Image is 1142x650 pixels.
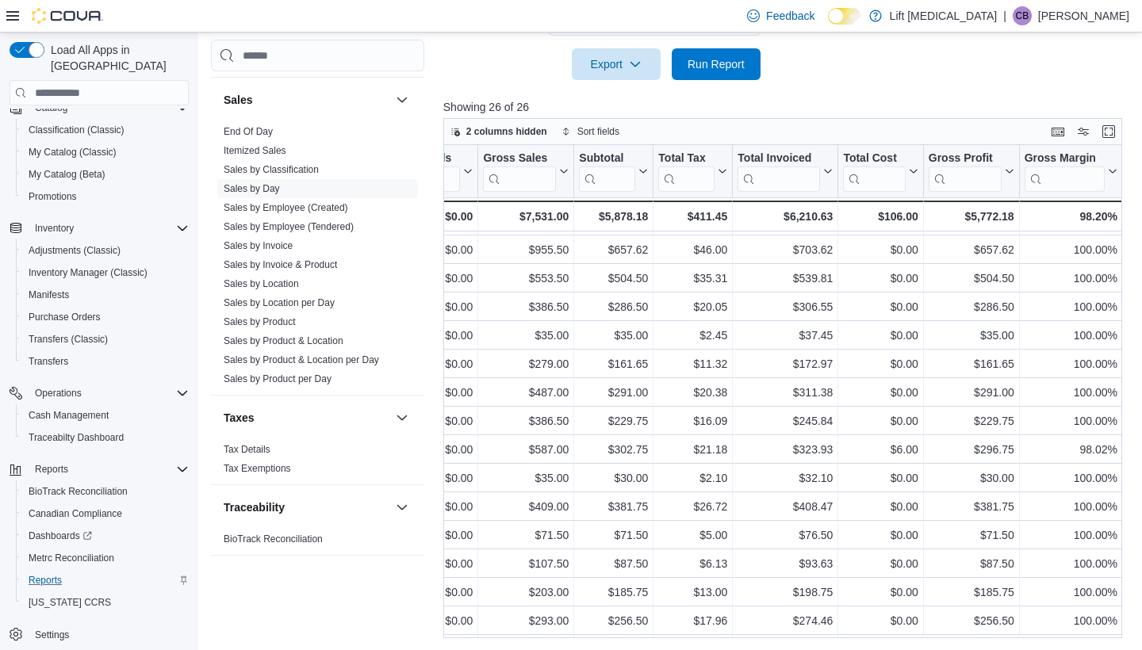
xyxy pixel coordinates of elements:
[35,222,74,235] span: Inventory
[397,151,460,192] div: Gift Card Sales
[224,183,280,194] a: Sales by Day
[3,458,195,480] button: Reports
[398,269,473,288] div: $0.00
[483,151,556,166] div: Gross Sales
[398,383,473,402] div: $0.00
[1025,383,1117,402] div: 100.00%
[16,163,195,185] button: My Catalog (Beta)
[1024,151,1104,192] div: Gross Margin
[224,259,337,270] a: Sales by Invoice & Product
[29,146,117,159] span: My Catalog (Classic)
[738,151,833,192] button: Total Invoiced
[738,297,833,316] div: $306.55
[22,482,189,501] span: BioTrack Reconciliation
[29,168,105,181] span: My Catalog (Beta)
[843,354,918,373] div: $0.00
[3,217,195,239] button: Inventory
[398,240,473,259] div: $0.00
[483,526,569,545] div: $71.50
[738,383,833,402] div: $311.38
[579,240,648,259] div: $657.62
[22,308,189,327] span: Purchase Orders
[1025,269,1117,288] div: 100.00%
[224,316,296,327] a: Sales by Product
[29,625,75,644] a: Settings
[224,499,285,515] h3: Traceability
[16,262,195,284] button: Inventory Manager (Classic)
[29,596,111,609] span: [US_STATE] CCRS
[579,151,635,192] div: Subtotal
[581,48,651,80] span: Export
[1025,611,1117,630] div: 100.00%
[738,440,833,459] div: $323.93
[224,410,255,426] h3: Taxes
[929,411,1014,430] div: $229.75
[16,284,195,306] button: Manifests
[658,468,727,487] div: $2.10
[22,263,154,282] a: Inventory Manager (Classic)
[738,497,833,516] div: $408.47
[843,583,918,602] div: $0.00
[658,440,727,459] div: $21.18
[843,497,918,516] div: $0.00
[29,574,62,587] span: Reports
[1025,468,1117,487] div: 100.00%
[555,122,626,141] button: Sort fields
[1025,554,1117,573] div: 100.00%
[16,328,195,350] button: Transfers (Classic)
[929,554,1014,573] div: $87.50
[22,165,112,184] a: My Catalog (Beta)
[483,151,569,192] button: Gross Sales
[29,460,75,479] button: Reports
[22,549,121,568] a: Metrc Reconciliation
[29,530,92,542] span: Dashboards
[22,330,189,349] span: Transfers (Classic)
[1025,297,1117,316] div: 100.00%
[738,151,820,192] div: Total Invoiced
[44,42,189,74] span: Load All Apps in [GEOGRAPHIC_DATA]
[1024,151,1117,192] button: Gross Margin
[16,426,195,449] button: Traceabilty Dashboard
[658,207,727,226] div: $411.45
[483,207,569,226] div: $7,531.00
[843,411,918,430] div: $0.00
[22,571,68,590] a: Reports
[3,623,195,646] button: Settings
[579,354,648,373] div: $161.65
[929,526,1014,545] div: $71.50
[22,352,75,371] a: Transfers
[397,207,473,226] div: $0.00
[843,440,918,459] div: $6.00
[22,593,117,612] a: [US_STATE] CCRS
[29,124,125,136] span: Classification (Classic)
[843,526,918,545] div: $0.00
[483,411,569,430] div: $386.50
[22,504,128,523] a: Canadian Compliance
[658,526,727,545] div: $5.00
[398,554,473,573] div: $0.00
[398,468,473,487] div: $0.00
[579,269,648,288] div: $504.50
[929,611,1014,630] div: $256.50
[843,468,918,487] div: $0.00
[444,122,554,141] button: 2 columns hidden
[929,497,1014,516] div: $381.75
[224,354,379,365] a: Sales by Product & Location per Day
[398,411,473,430] div: $0.00
[29,485,128,498] span: BioTrack Reconciliation
[929,383,1014,402] div: $291.00
[843,297,918,316] div: $0.00
[738,611,833,630] div: $274.46
[843,151,905,192] div: Total Cost
[843,554,918,573] div: $0.00
[658,497,727,516] div: $26.72
[929,151,1014,192] button: Gross Profit
[29,625,189,644] span: Settings
[224,202,348,213] a: Sales by Employee (Created)
[738,411,833,430] div: $245.84
[579,326,648,345] div: $35.00
[29,384,189,403] span: Operations
[1003,6,1006,25] p: |
[738,151,820,166] div: Total Invoiced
